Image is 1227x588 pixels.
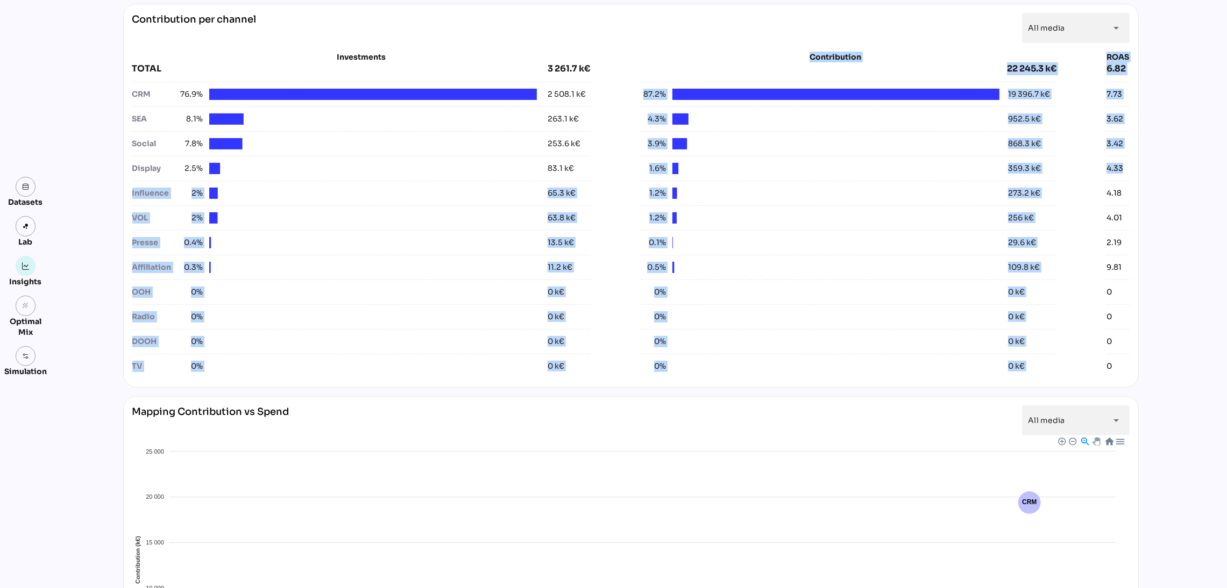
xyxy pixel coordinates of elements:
[1068,437,1076,444] div: Zoom Out
[1008,89,1050,100] div: 19 396.7 k€
[1058,437,1065,444] div: Zoom In
[1092,438,1098,444] div: Panning
[1115,436,1124,446] div: Menu
[1008,212,1034,224] div: 256 k€
[1107,212,1122,224] div: 4.01
[22,353,30,360] img: settings.svg
[132,52,590,62] div: Investments
[640,262,666,273] span: 0.5%
[1107,89,1122,100] div: 7.73
[132,212,178,224] div: VOL
[548,138,580,149] div: 253.6 k€
[132,237,178,248] div: Presse
[132,13,257,43] div: Contribution per channel
[132,361,178,372] div: TV
[132,336,178,347] div: DOOH
[132,138,178,149] div: Social
[1107,286,1112,298] div: 0
[146,494,164,500] tspan: 20 000
[22,223,30,230] img: lab.svg
[177,262,203,273] span: 0.3%
[667,52,1004,62] div: Contribution
[1107,361,1112,372] div: 0
[1008,336,1025,347] div: 0 k€
[1008,113,1041,125] div: 952.5 k€
[1008,237,1036,248] div: 29.6 k€
[1008,163,1041,174] div: 359.3 k€
[10,276,42,287] div: Insights
[177,138,203,149] span: 7.8%
[1104,436,1113,446] div: Reset Zoom
[548,188,576,199] div: 65.3 k€
[1008,311,1025,322] div: 0 k€
[640,163,666,174] span: 1.6%
[177,237,203,248] span: 0.4%
[640,138,666,149] span: 3.9%
[548,163,574,174] div: 83.1 k€
[22,262,30,270] img: graph.svg
[548,237,574,248] div: 13.5 k€
[1008,188,1040,199] div: 273.2 k€
[4,316,47,338] div: Optimal Mix
[177,163,203,174] span: 2.5%
[177,89,203,100] span: 76.9%
[1029,23,1065,33] span: All media
[548,113,579,125] div: 263.1 k€
[548,62,590,75] div: 3 261.7 k€
[548,286,564,298] div: 0 k€
[14,236,38,247] div: Lab
[146,448,164,455] tspan: 25 000
[640,188,666,199] span: 1.2%
[146,539,164,546] tspan: 15 000
[1008,286,1025,298] div: 0 k€
[132,62,548,75] div: TOTAL
[548,212,576,224] div: 63.8 k€
[132,405,289,435] div: Mapping Contribution vs Spend
[132,188,178,199] div: Influence
[177,336,203,347] span: 0%
[177,188,203,199] span: 2%
[132,286,178,298] div: OOH
[640,113,666,125] span: 4.3%
[177,286,203,298] span: 0%
[177,311,203,322] span: 0%
[1008,262,1040,273] div: 109.8 k€
[1007,62,1056,75] div: 22 245.3 k€
[548,361,564,372] div: 0 k€
[640,212,666,224] span: 1.2%
[548,262,572,273] div: 11.2 k€
[640,311,666,322] span: 0%
[548,311,564,322] div: 0 k€
[640,361,666,372] span: 0%
[548,89,586,100] div: 2 508.1 k€
[640,237,666,248] span: 0.1%
[22,302,30,310] i: grain
[1029,415,1065,425] span: All media
[1107,52,1129,62] div: ROAS
[1107,113,1123,125] div: 3.62
[132,113,178,125] div: SEA
[548,336,564,347] div: 0 k€
[4,366,47,377] div: Simulation
[640,89,666,100] span: 87.2%
[1107,138,1123,149] div: 3.42
[1080,436,1089,446] div: Selection Zoom
[1107,237,1122,248] div: 2.19
[1110,21,1123,34] i: arrow_drop_down
[177,361,203,372] span: 0%
[132,89,178,100] div: CRM
[177,212,203,224] span: 2%
[1107,336,1112,347] div: 0
[132,262,178,273] div: Affiliation
[640,336,666,347] span: 0%
[1110,414,1123,427] i: arrow_drop_down
[177,113,203,125] span: 8.1%
[22,183,30,191] img: data.svg
[132,163,178,174] div: Display
[1107,163,1123,174] div: 4.33
[1008,138,1041,149] div: 868.3 k€
[1107,188,1122,199] div: 4.18
[134,536,140,584] text: Contribution (k€)
[1107,311,1112,322] div: 0
[1107,262,1122,273] div: 9.81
